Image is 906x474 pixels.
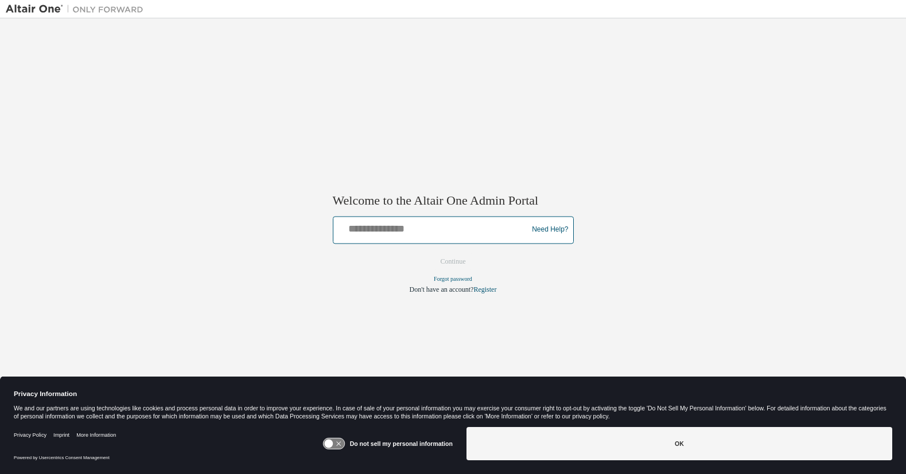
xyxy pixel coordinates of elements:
h2: Welcome to the Altair One Admin Portal [333,193,574,209]
img: Altair One [6,3,149,15]
span: Don't have an account? [410,285,474,293]
a: Register [473,285,496,293]
a: Need Help? [532,230,568,230]
a: Forgot password [434,276,472,282]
